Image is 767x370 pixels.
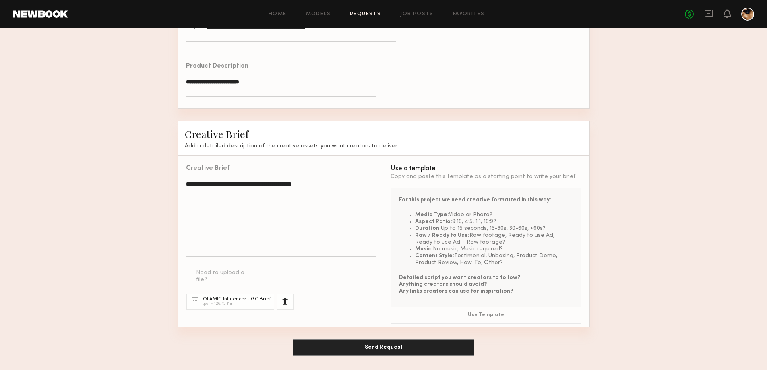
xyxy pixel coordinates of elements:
span: Music: [415,246,433,252]
span: Aspect Ratio: [415,219,452,224]
span: Creative Brief [185,127,249,141]
li: Raw footage, Ready to use Ad, Ready to use Ad + Raw footage? [415,232,573,246]
a: Favorites [453,12,485,17]
button: Use Template [391,307,581,323]
h3: Add a detailed description of the creative assets you want creators to deliver. [185,143,583,149]
p: Detailed script you want creators to follow? Anything creators should avoid? Any links creators c... [399,274,573,295]
span: Duration: [415,226,441,231]
button: Send Request [293,339,474,356]
div: .pdf [203,302,210,306]
div: Use a template [391,165,581,172]
li: Video or Photo? [415,211,573,218]
li: Up to 15 seconds, 15-30s, 30-60s, +60s? [415,225,573,232]
div: • [211,302,213,306]
div: Copy and paste this template as a starting point to write your brief. [391,173,581,180]
div: OLAMIC Influencer UGC Brief [203,297,271,302]
div: 126.42 KB [214,302,232,306]
a: Models [306,12,331,17]
li: 9:16, 4:5, 1:1, 16:9? [415,218,573,225]
a: Home [269,12,287,17]
a: Requests [350,12,381,17]
div: For this project we need creative formatted in this way: [399,196,573,203]
a: Job Posts [400,12,434,17]
div: Need to upload a file? [196,270,256,283]
div: Creative Brief [186,165,229,172]
span: Media Type: [415,212,449,217]
span: Raw / Ready to Use: [415,233,469,238]
span: Content Style: [415,253,454,258]
div: Product Description [186,63,248,70]
li: Testimonial, Unboxing, Product Demo, Product Review, How-To, Other? [415,252,573,266]
li: No music, Music required? [415,246,573,252]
